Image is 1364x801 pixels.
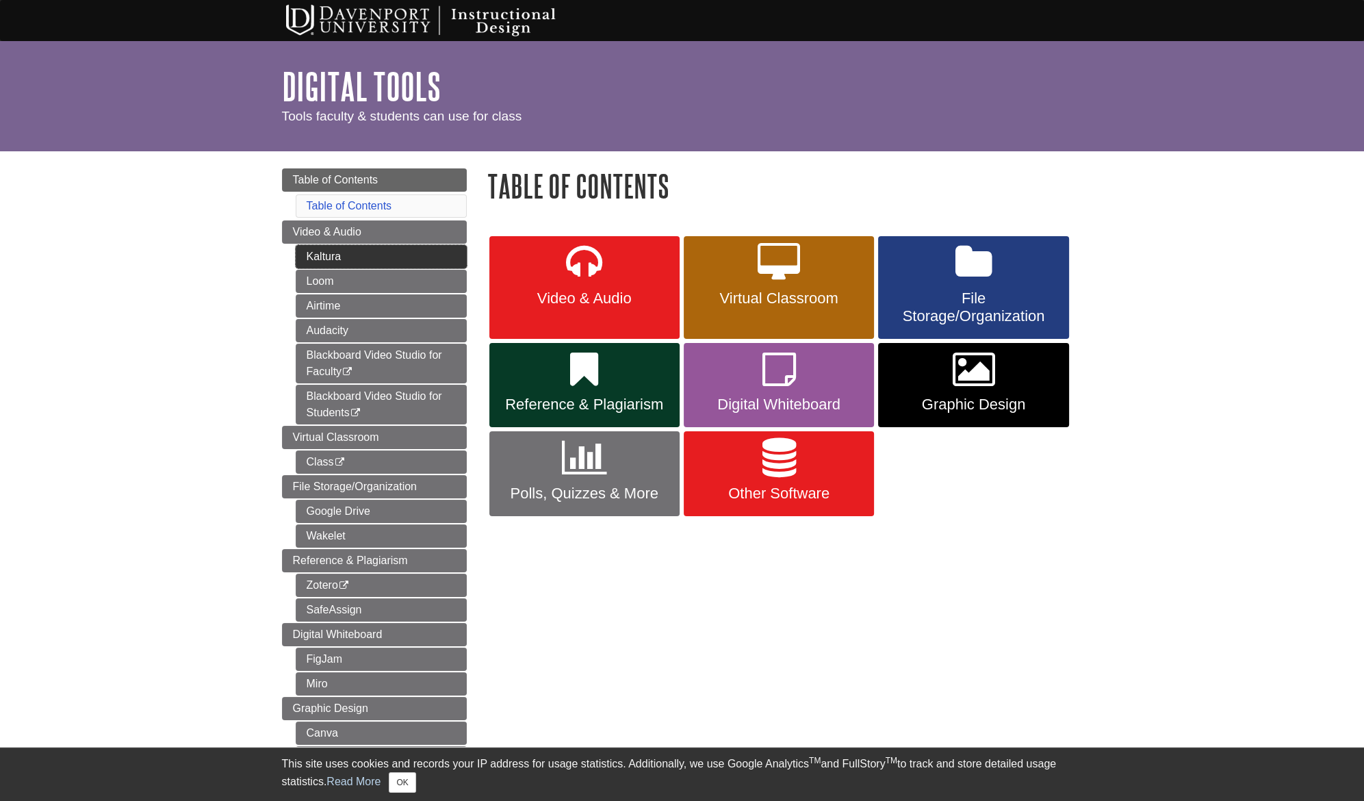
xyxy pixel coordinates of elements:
[338,581,350,590] i: This link opens in a new window
[694,396,864,414] span: Digital Whiteboard
[296,648,467,671] a: FigJam
[293,555,408,566] span: Reference & Plagiarism
[282,697,467,720] a: Graphic Design
[500,485,669,503] span: Polls, Quizzes & More
[296,672,467,696] a: Miro
[684,431,874,516] a: Other Software
[489,343,680,428] a: Reference & Plagiarism
[296,500,467,523] a: Google Drive
[296,344,467,383] a: Blackboard Video Studio for Faculty
[282,220,467,244] a: Video & Audio
[334,458,346,467] i: This link opens in a new window
[888,290,1058,325] span: File Storage/Organization
[342,368,353,377] i: This link opens in a new window
[389,772,415,793] button: Close
[500,396,669,414] span: Reference & Plagiarism
[296,746,467,770] a: Flaticon
[326,776,381,787] a: Read More
[888,396,1058,414] span: Graphic Design
[886,756,897,765] sup: TM
[296,319,467,342] a: Audacity
[296,385,467,424] a: Blackboard Video Studio for Students
[282,426,467,449] a: Virtual Classroom
[296,574,467,597] a: Zotero
[694,485,864,503] span: Other Software
[296,524,467,548] a: Wakelet
[489,431,680,516] a: Polls, Quizzes & More
[684,343,874,428] a: Digital Whiteboard
[307,200,392,212] a: Table of Contents
[296,722,467,745] a: Canva
[350,409,361,418] i: This link opens in a new window
[282,168,467,192] a: Table of Contents
[694,290,864,307] span: Virtual Classroom
[282,109,522,123] span: Tools faculty & students can use for class
[293,226,361,238] span: Video & Audio
[878,343,1068,428] a: Graphic Design
[282,549,467,572] a: Reference & Plagiarism
[296,245,467,268] a: Kaltura
[500,290,669,307] span: Video & Audio
[282,756,1083,793] div: This site uses cookies and records your IP address for usage statistics. Additionally, we use Goo...
[275,3,604,38] img: Davenport University Instructional Design
[296,450,467,474] a: Class
[282,65,441,107] a: Digital Tools
[809,756,821,765] sup: TM
[293,481,417,492] span: File Storage/Organization
[282,475,467,498] a: File Storage/Organization
[293,174,378,186] span: Table of Contents
[293,702,368,714] span: Graphic Design
[296,270,467,293] a: Loom
[684,236,874,339] a: Virtual Classroom
[282,623,467,646] a: Digital Whiteboard
[489,236,680,339] a: Video & Audio
[296,294,467,318] a: Airtime
[293,628,383,640] span: Digital Whiteboard
[296,598,467,622] a: SafeAssign
[293,431,379,443] span: Virtual Classroom
[487,168,1083,203] h1: Table of Contents
[878,236,1068,339] a: File Storage/Organization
